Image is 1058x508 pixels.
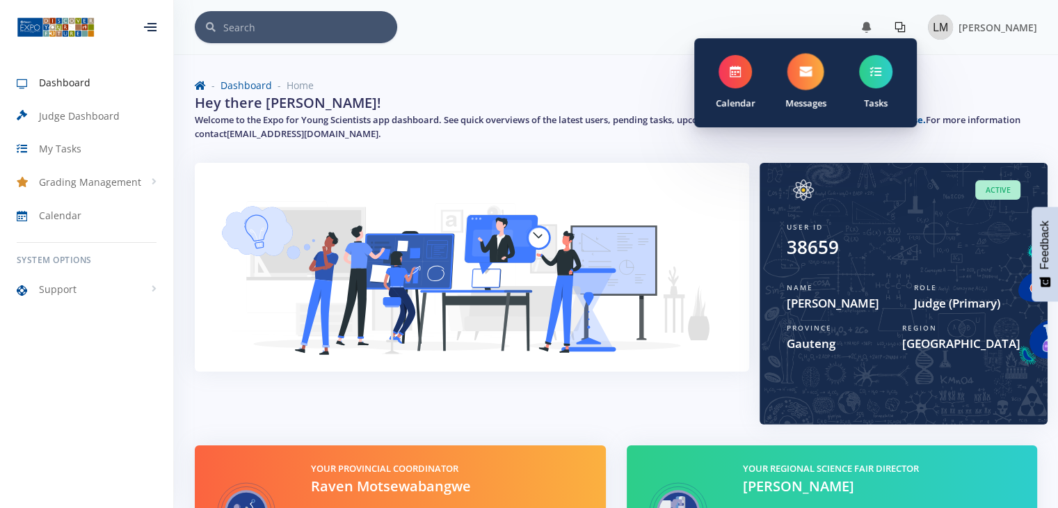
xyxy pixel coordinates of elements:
nav: breadcrumb [195,78,1037,93]
a: [EMAIL_ADDRESS][DOMAIN_NAME] [227,127,378,140]
span: Gauteng [787,335,881,353]
span: User ID [787,222,823,232]
img: Learner [211,180,732,377]
span: Calendar [39,208,81,223]
button: Feedback - Show survey [1032,207,1058,301]
span: Name [787,283,813,292]
small: Messages [781,97,831,111]
h2: Hey there [PERSON_NAME]! [195,93,381,113]
span: Region [902,323,937,333]
span: Support [39,282,77,296]
div: 38659 [787,234,839,261]
img: ... [17,16,95,38]
span: My Tasks [39,141,81,156]
small: Calendar [711,97,760,111]
a: Calendar [700,44,771,122]
img: Image placeholder [787,180,820,200]
span: Province [787,323,832,333]
h6: System Options [17,254,157,267]
span: Judge Dashboard [39,109,120,123]
img: Image placeholder [928,15,953,40]
span: Feedback [1039,221,1051,269]
small: Tasks [851,97,900,111]
span: Role [914,283,937,292]
span: [PERSON_NAME] [959,21,1037,34]
span: [PERSON_NAME] [743,477,854,495]
li: Home [272,78,314,93]
span: Judge (Primary) [914,294,1020,312]
h5: Your Regional Science Fair Director [743,462,1020,476]
span: Active [975,180,1020,200]
a: Messages [771,44,841,122]
a: Dashboard [221,79,272,92]
span: Grading Management [39,175,141,189]
input: Search [223,11,397,43]
span: Dashboard [39,75,90,90]
span: Raven Motsewabangwe [311,477,471,495]
span: [GEOGRAPHIC_DATA] [902,335,1020,353]
a: Tasks [840,44,911,122]
h5: Welcome to the Expo for Young Scientists app dashboard. See quick overviews of the latest users, ... [195,113,1037,141]
a: Image placeholder [PERSON_NAME] [917,12,1037,42]
span: [PERSON_NAME] [787,294,893,312]
h5: Your Provincial Coordinator [311,462,588,476]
